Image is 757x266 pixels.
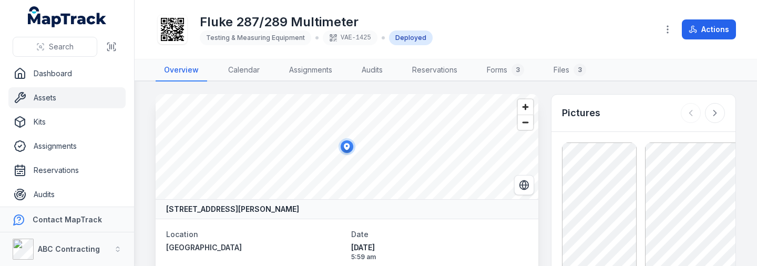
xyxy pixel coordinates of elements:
a: Files3 [545,59,595,81]
div: 3 [512,64,524,76]
span: Location [166,230,198,239]
a: MapTrack [28,6,107,27]
strong: Contact MapTrack [33,215,102,224]
button: Zoom in [518,99,533,115]
a: Dashboard [8,63,126,84]
span: Testing & Measuring Equipment [206,34,305,42]
time: 8/20/2025, 5:59:43 AM [351,242,528,261]
a: Overview [156,59,207,81]
button: Search [13,37,97,57]
button: Zoom out [518,115,533,130]
a: Audits [353,59,391,81]
a: Reservations [8,160,126,181]
a: Kits [8,111,126,132]
h3: Pictures [562,106,600,120]
button: Actions [682,19,736,39]
a: Assignments [8,136,126,157]
span: [GEOGRAPHIC_DATA] [166,243,242,252]
span: Search [49,42,74,52]
canvas: Map [156,94,538,199]
span: 5:59 am [351,253,528,261]
a: Audits [8,184,126,205]
h1: Fluke 287/289 Multimeter [200,14,433,30]
a: [GEOGRAPHIC_DATA] [166,242,343,253]
strong: [STREET_ADDRESS][PERSON_NAME] [166,204,299,214]
div: 3 [574,64,586,76]
strong: ABC Contracting [38,244,100,253]
a: Reservations [404,59,466,81]
span: Date [351,230,369,239]
a: Assignments [281,59,341,81]
div: Deployed [389,30,433,45]
span: [DATE] [351,242,528,253]
a: Assets [8,87,126,108]
a: Calendar [220,59,268,81]
div: VAE-1425 [323,30,377,45]
button: Switch to Satellite View [514,175,534,195]
a: Forms3 [478,59,533,81]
